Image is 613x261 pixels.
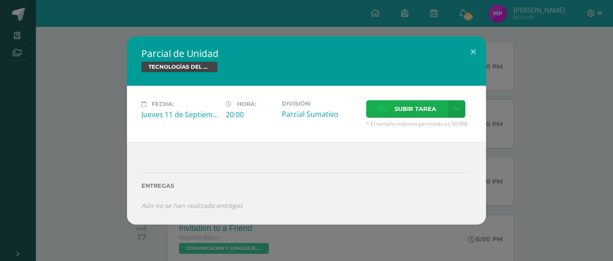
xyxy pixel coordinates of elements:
span: * El tamaño máximo permitido es 50 MB [366,120,472,128]
div: 20:00 [226,110,275,119]
span: Fecha: [152,101,174,107]
span: Subir tarea [394,101,436,117]
span: TECNOLOGÍAS DEL APRENDIZAJE Y LA COMUNICACIÓN [141,62,218,72]
label: Entregas [141,182,472,189]
div: Jueves 11 de Septiembre [141,110,219,119]
div: Parcial Sumativo [282,109,359,119]
h2: Parcial de Unidad [141,47,472,60]
span: Hora: [237,101,256,107]
label: División: [282,100,359,107]
button: Close (Esc) [460,36,486,67]
i: Aún no se han realizado entregas [141,201,243,210]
